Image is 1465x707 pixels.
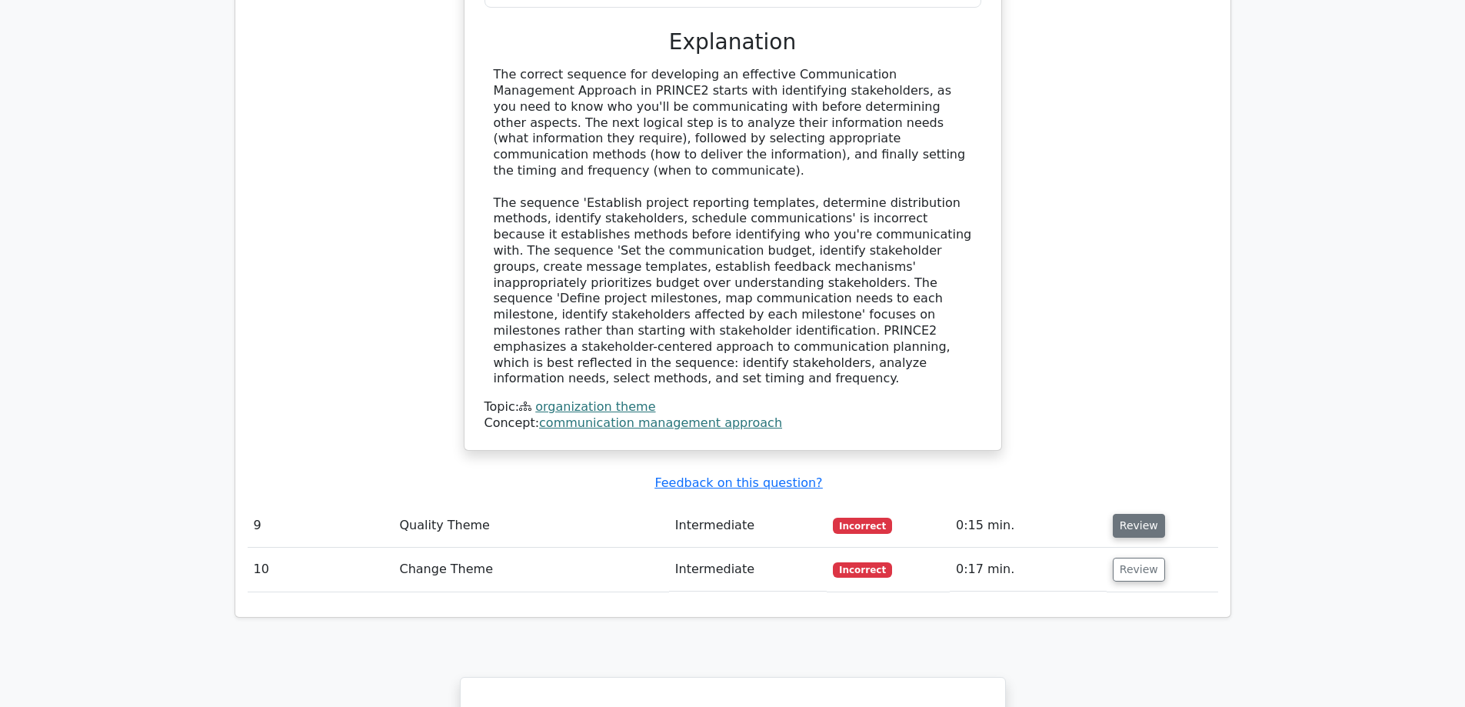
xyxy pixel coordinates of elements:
td: Change Theme [393,548,668,592]
td: 0:15 min. [950,504,1107,548]
td: 0:17 min. [950,548,1107,592]
span: Incorrect [833,562,892,578]
td: Intermediate [669,504,827,548]
a: organization theme [535,399,655,414]
div: The correct sequence for developing an effective Communication Management Approach in PRINCE2 sta... [494,67,972,387]
td: 9 [248,504,394,548]
td: Intermediate [669,548,827,592]
a: Feedback on this question? [654,475,822,490]
button: Review [1113,514,1165,538]
h3: Explanation [494,29,972,55]
a: communication management approach [539,415,782,430]
span: Incorrect [833,518,892,533]
td: 10 [248,548,394,592]
td: Quality Theme [393,504,668,548]
div: Concept: [484,415,981,432]
div: Topic: [484,399,981,415]
button: Review [1113,558,1165,582]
